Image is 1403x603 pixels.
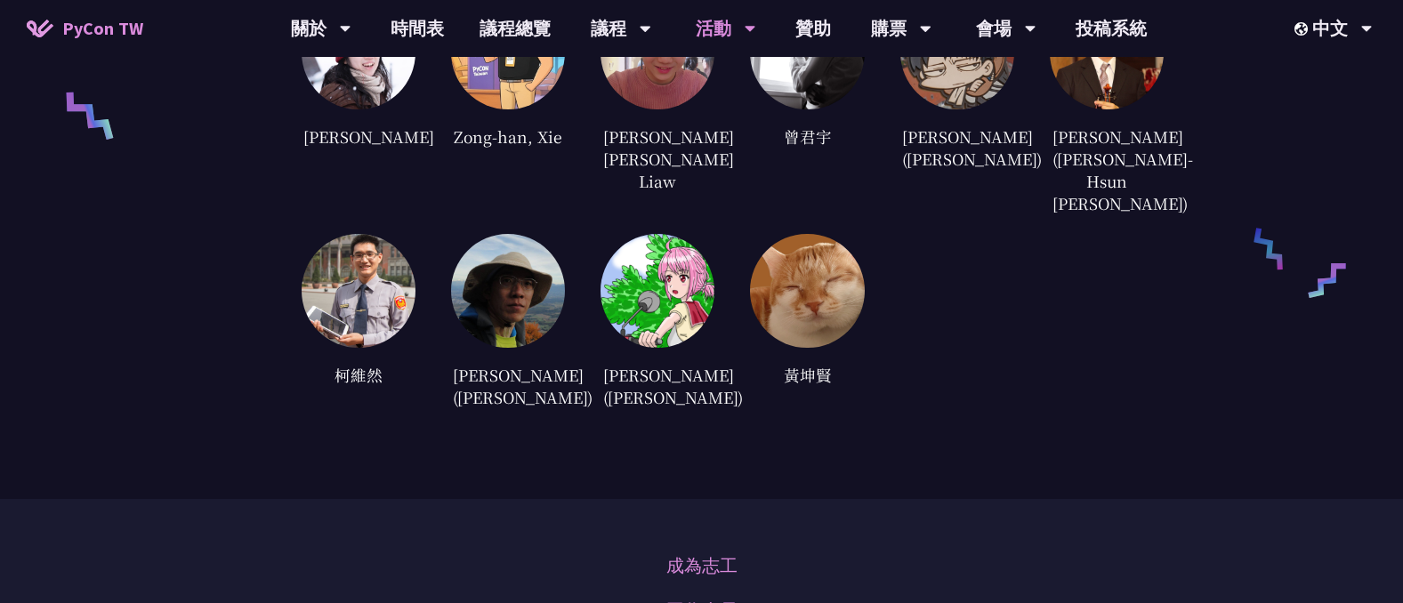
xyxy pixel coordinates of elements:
[451,123,565,149] div: Zong-han, Xie
[302,361,415,388] div: 柯維然
[62,15,143,42] span: PyCon TW
[1294,22,1312,36] img: Locale Icon
[900,123,1014,172] div: [PERSON_NAME] ([PERSON_NAME])
[9,6,161,51] a: PyCon TW
[601,123,714,194] div: [PERSON_NAME][PERSON_NAME] Liaw
[302,123,415,149] div: [PERSON_NAME]
[750,123,864,149] div: 曾君宇
[601,234,714,348] img: 761e049ec1edd5d40c9073b5ed8731ef.jpg
[451,234,565,348] img: 33cae1ec12c9fa3a44a108271202f9f1.jpg
[27,20,53,37] img: Home icon of PyCon TW 2025
[666,552,738,579] a: 成為志工
[601,361,714,410] div: [PERSON_NAME]([PERSON_NAME])
[750,361,864,388] div: 黃坤賢
[302,234,415,348] img: 556a545ec8e13308227429fdb6de85d1.jpg
[451,361,565,410] div: [PERSON_NAME] ([PERSON_NAME])
[1050,123,1164,216] div: [PERSON_NAME]([PERSON_NAME]-Hsun [PERSON_NAME])
[750,234,864,348] img: default.0dba411.jpg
